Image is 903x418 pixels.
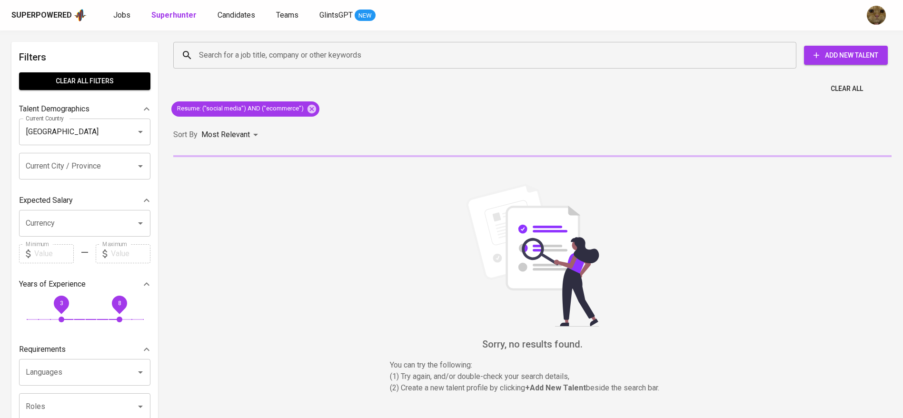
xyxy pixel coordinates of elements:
[173,129,198,140] p: Sort By
[319,10,353,20] span: GlintsGPT
[827,80,867,98] button: Clear All
[74,8,87,22] img: app logo
[113,10,132,21] a: Jobs
[134,217,147,230] button: Open
[113,10,130,20] span: Jobs
[390,359,675,371] p: You can try the following :
[34,244,74,263] input: Value
[134,159,147,173] button: Open
[19,275,150,294] div: Years of Experience
[276,10,300,21] a: Teams
[804,46,888,65] button: Add New Talent
[19,50,150,65] h6: Filters
[171,104,309,113] span: Resume : ("social media") AND ("ecommerce")
[218,10,255,20] span: Candidates
[201,129,250,140] p: Most Relevant
[831,83,863,95] span: Clear All
[218,10,257,21] a: Candidates
[19,72,150,90] button: Clear All filters
[134,366,147,379] button: Open
[19,195,73,206] p: Expected Salary
[111,244,150,263] input: Value
[867,6,886,25] img: ec6c0910-f960-4a00-a8f8-c5744e41279e.jpg
[812,50,880,61] span: Add New Talent
[461,184,604,327] img: file_searching.svg
[134,125,147,139] button: Open
[19,191,150,210] div: Expected Salary
[118,299,121,306] span: 8
[19,340,150,359] div: Requirements
[151,10,197,20] b: Superhunter
[319,10,376,21] a: GlintsGPT NEW
[19,344,66,355] p: Requirements
[60,299,63,306] span: 3
[525,383,586,392] b: + Add New Talent
[11,10,72,21] div: Superpowered
[19,279,86,290] p: Years of Experience
[201,126,261,144] div: Most Relevant
[19,103,89,115] p: Talent Demographics
[151,10,198,21] a: Superhunter
[355,11,376,20] span: NEW
[171,101,319,117] div: Resume: ("social media") AND ("ecommerce")
[134,400,147,413] button: Open
[27,75,143,87] span: Clear All filters
[173,337,892,352] h6: Sorry, no results found.
[390,371,675,382] p: (1) Try again, and/or double-check your search details,
[276,10,298,20] span: Teams
[390,382,675,394] p: (2) Create a new talent profile by clicking beside the search bar.
[19,100,150,119] div: Talent Demographics
[11,8,87,22] a: Superpoweredapp logo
